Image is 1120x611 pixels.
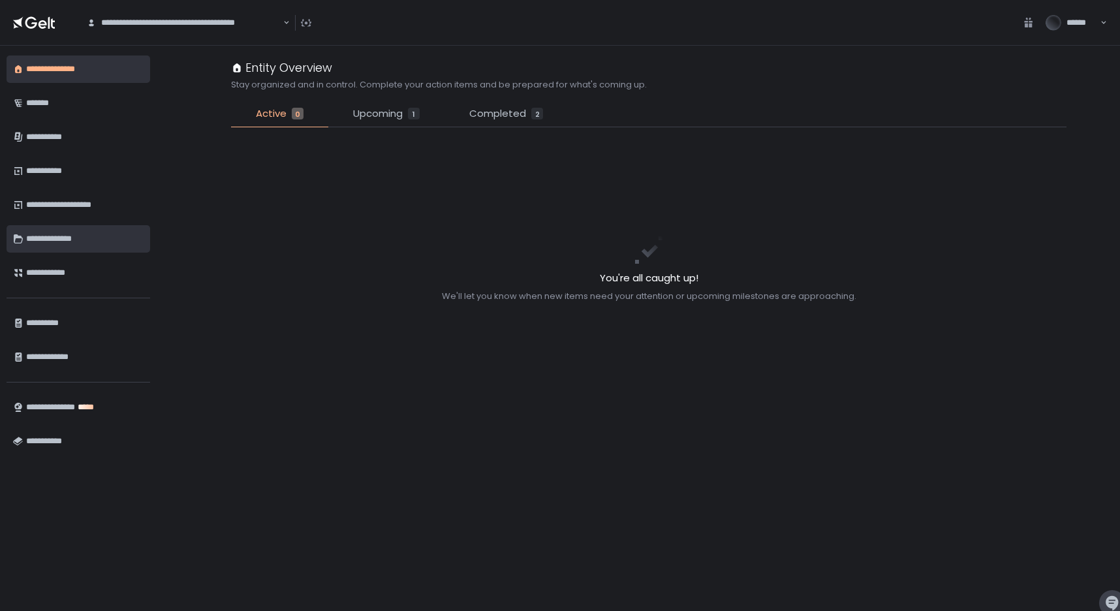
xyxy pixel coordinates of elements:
div: Search for option [78,8,290,37]
div: 2 [531,108,543,119]
div: We'll let you know when new items need your attention or upcoming milestones are approaching. [442,290,856,302]
h2: Stay organized and in control. Complete your action items and be prepared for what's coming up. [231,79,647,91]
div: 1 [408,108,420,119]
h2: You're all caught up! [442,271,856,286]
div: 0 [292,108,303,119]
input: Search for option [281,16,282,29]
span: Upcoming [353,106,403,121]
span: Active [256,106,287,121]
div: Entity Overview [231,59,332,76]
span: Completed [469,106,526,121]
